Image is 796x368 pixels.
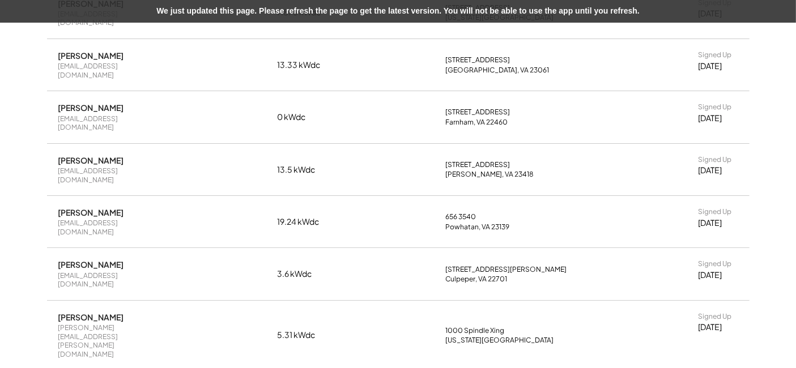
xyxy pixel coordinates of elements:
[58,259,124,269] div: [PERSON_NAME]
[445,160,510,169] div: [STREET_ADDRESS]
[277,59,334,71] div: 13.33 kWdc
[698,165,722,176] div: [DATE]
[58,219,166,236] div: [EMAIL_ADDRESS][DOMAIN_NAME]
[445,55,510,65] div: [STREET_ADDRESS]
[445,336,554,345] div: [US_STATE][GEOGRAPHIC_DATA]
[277,216,334,228] div: 19.24 kWdc
[58,166,166,184] div: [EMAIL_ADDRESS][DOMAIN_NAME]
[277,330,334,341] div: 5.31 kWdc
[277,112,334,123] div: 0 kWdc
[698,259,731,268] div: Signed Up
[445,108,510,117] div: [STREET_ADDRESS]
[698,113,722,124] div: [DATE]
[698,50,731,59] div: Signed Up
[277,164,334,176] div: 13.5 kWdc
[698,312,731,321] div: Signed Up
[277,268,334,280] div: 3.6 kWdc
[445,212,476,221] div: 656 3540
[698,217,722,229] div: [DATE]
[445,170,534,179] div: [PERSON_NAME], VA 23418
[58,323,166,358] div: [PERSON_NAME][EMAIL_ADDRESS][PERSON_NAME][DOMAIN_NAME]
[58,312,124,322] div: [PERSON_NAME]
[58,271,166,289] div: [EMAIL_ADDRESS][DOMAIN_NAME]
[445,326,504,335] div: 1000 Spindle Xing
[698,61,722,72] div: [DATE]
[445,265,567,274] div: [STREET_ADDRESS][PERSON_NAME]
[698,269,722,281] div: [DATE]
[58,155,124,165] div: [PERSON_NAME]
[445,275,507,284] div: Culpeper, VA 22701
[698,322,722,333] div: [DATE]
[445,66,549,75] div: [GEOGRAPHIC_DATA], VA 23061
[58,62,166,79] div: [EMAIL_ADDRESS][DOMAIN_NAME]
[58,207,124,217] div: [PERSON_NAME]
[698,155,731,164] div: Signed Up
[445,118,508,127] div: Farnham, VA 22460
[698,102,731,112] div: Signed Up
[698,207,731,216] div: Signed Up
[445,222,509,232] div: Powhatan, VA 23139
[58,50,124,61] div: [PERSON_NAME]
[58,114,166,132] div: [EMAIL_ADDRESS][DOMAIN_NAME]
[58,102,124,113] div: [PERSON_NAME]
